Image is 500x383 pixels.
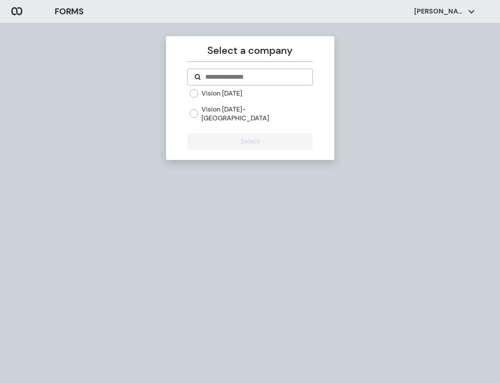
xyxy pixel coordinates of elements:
h3: FORMS [55,5,84,18]
label: Vision [DATE] [201,89,242,98]
input: Search [204,72,306,82]
label: Vision [DATE]- [GEOGRAPHIC_DATA] [201,105,313,123]
p: [PERSON_NAME] [414,7,465,16]
button: Select [187,133,313,150]
p: Select a company [187,43,313,58]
